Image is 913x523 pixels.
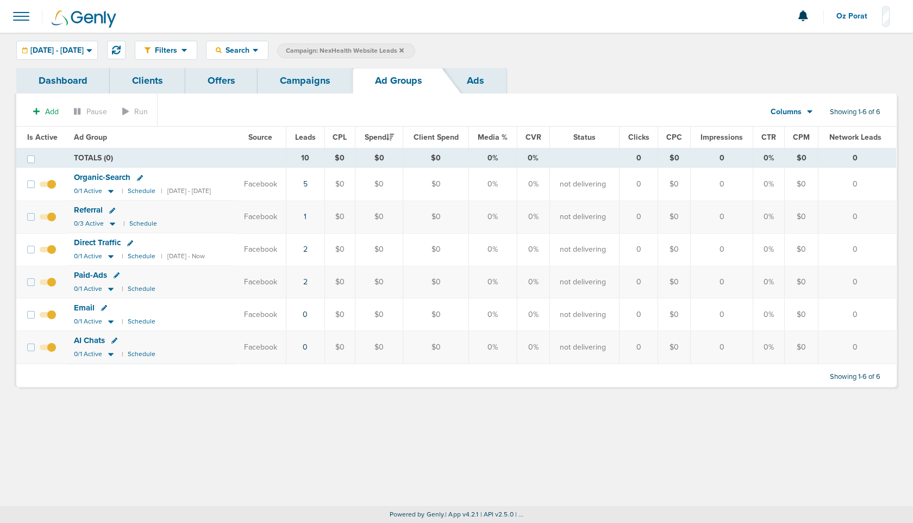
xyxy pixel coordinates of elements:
[403,168,468,201] td: $0
[355,148,403,168] td: $0
[324,201,355,233] td: $0
[818,233,896,266] td: 0
[560,342,606,353] span: not delivering
[52,10,116,28] img: Genly
[128,285,155,293] small: Schedule
[403,331,468,364] td: $0
[620,233,658,266] td: 0
[161,252,205,260] small: | [DATE] - Now
[753,233,785,266] td: 0%
[517,298,549,331] td: 0%
[128,317,155,326] small: Schedule
[74,317,102,326] span: 0/1 Active
[691,331,753,364] td: 0
[445,68,506,94] a: Ads
[691,168,753,201] td: 0
[30,47,84,54] span: [DATE] - [DATE]
[468,168,517,201] td: 0%
[403,266,468,298] td: $0
[753,266,785,298] td: 0%
[515,510,524,518] span: | ...
[303,343,308,352] a: 0
[829,133,881,142] span: Network Leads
[74,350,102,358] span: 0/1 Active
[403,233,468,266] td: $0
[74,220,104,228] span: 0/3 Active
[74,133,107,142] span: Ad Group
[628,133,649,142] span: Clicks
[785,233,818,266] td: $0
[818,266,896,298] td: 0
[324,331,355,364] td: $0
[258,68,353,94] a: Campaigns
[74,187,102,195] span: 0/1 Active
[620,331,658,364] td: 0
[785,201,818,233] td: $0
[560,244,606,255] span: not delivering
[517,168,549,201] td: 0%
[303,310,308,319] a: 0
[365,133,394,142] span: Spend
[785,266,818,298] td: $0
[573,133,596,142] span: Status
[235,233,286,266] td: Facebook
[560,179,606,190] span: not delivering
[403,298,468,331] td: $0
[27,104,65,120] button: Add
[128,252,155,260] small: Schedule
[128,187,155,195] small: Schedule
[691,266,753,298] td: 0
[324,298,355,331] td: $0
[560,277,606,288] span: not delivering
[355,168,403,201] td: $0
[468,298,517,331] td: 0%
[785,331,818,364] td: $0
[666,133,682,142] span: CPC
[74,303,95,313] span: Email
[818,331,896,364] td: 0
[691,298,753,331] td: 0
[295,133,316,142] span: Leads
[753,168,785,201] td: 0%
[303,277,308,287] a: 2
[74,252,102,260] span: 0/1 Active
[355,266,403,298] td: $0
[355,331,403,364] td: $0
[785,298,818,331] td: $0
[74,238,121,247] span: Direct Traffic
[701,133,743,142] span: Impressions
[445,510,478,518] span: | App v4.2.1
[248,133,272,142] span: Source
[286,148,324,168] td: 10
[235,298,286,331] td: Facebook
[468,266,517,298] td: 0%
[818,201,896,233] td: 0
[286,46,404,55] span: Campaign: NexHealth Website Leads
[836,13,875,20] span: Oz Porat
[468,148,517,168] td: 0%
[67,148,286,168] td: TOTALS (0)
[620,148,658,168] td: 0
[658,168,691,201] td: $0
[235,331,286,364] td: Facebook
[151,46,182,55] span: Filters
[658,201,691,233] td: $0
[785,168,818,201] td: $0
[333,133,347,142] span: CPL
[620,298,658,331] td: 0
[403,201,468,233] td: $0
[45,107,59,116] span: Add
[468,331,517,364] td: 0%
[753,201,785,233] td: 0%
[691,201,753,233] td: 0
[818,168,896,201] td: 0
[27,133,58,142] span: Is Active
[658,148,691,168] td: $0
[468,201,517,233] td: 0%
[185,68,258,94] a: Offers
[761,133,776,142] span: CTR
[793,133,810,142] span: CPM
